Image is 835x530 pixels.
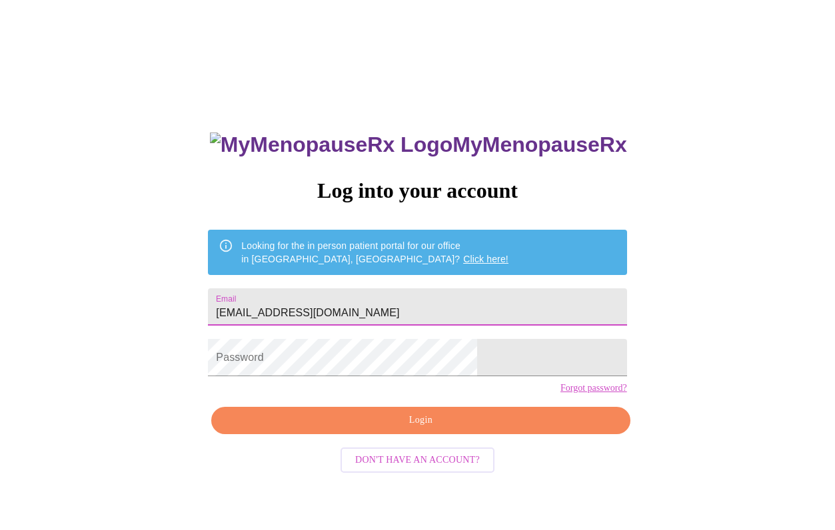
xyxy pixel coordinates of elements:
[341,447,494,473] button: Don't have an account?
[211,407,630,434] button: Login
[355,452,480,469] span: Don't have an account?
[227,412,614,429] span: Login
[560,383,627,394] a: Forgot password?
[210,132,627,157] h3: MyMenopauseRx
[210,132,452,157] img: MyMenopauseRx Logo
[463,254,508,264] a: Click here!
[241,234,508,271] div: Looking for the in person patient portal for our office in [GEOGRAPHIC_DATA], [GEOGRAPHIC_DATA]?
[337,453,498,465] a: Don't have an account?
[208,178,626,203] h3: Log into your account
